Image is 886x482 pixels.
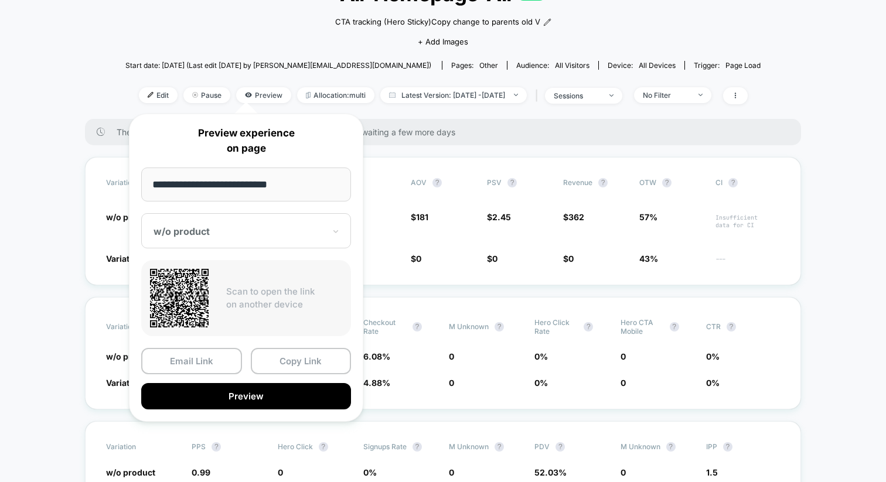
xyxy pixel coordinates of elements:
[706,378,720,388] span: 0 %
[183,87,230,103] span: Pause
[363,442,407,451] span: Signups Rate
[706,351,720,361] span: 0 %
[106,351,155,361] span: w/o product
[432,178,442,187] button: ?
[139,87,178,103] span: Edit
[363,378,390,388] span: 4.88 %
[212,442,221,452] button: ?
[226,285,342,312] p: Scan to open the link on another device
[278,467,283,477] span: 0
[706,322,721,331] span: CTR
[106,378,149,388] span: Variation 2
[416,212,428,222] span: 181
[418,37,468,46] span: + Add Images
[492,254,497,264] span: 0
[598,178,608,187] button: ?
[706,442,717,451] span: IPP
[449,351,454,361] span: 0
[556,442,565,452] button: ?
[621,378,626,388] span: 0
[411,178,427,187] span: AOV
[141,126,351,156] p: Preview experience on page
[106,178,171,187] span: Variation
[698,94,703,96] img: end
[728,178,738,187] button: ?
[639,61,676,70] span: all devices
[715,214,780,229] span: Insufficient data for CI
[727,322,736,331] button: ?
[117,127,778,137] span: There are still no statistically significant results. We recommend waiting a few more days
[106,442,171,452] span: Variation
[492,212,511,222] span: 2.45
[141,383,351,409] button: Preview
[694,61,761,70] div: Trigger:
[568,254,574,264] span: 0
[389,92,396,98] img: calendar
[507,178,517,187] button: ?
[319,442,328,452] button: ?
[363,351,390,361] span: 6.08 %
[715,178,780,187] span: CI
[534,442,550,451] span: PDV
[534,351,548,361] span: 0 %
[413,442,422,452] button: ?
[706,467,718,477] span: 1.5
[148,92,154,98] img: edit
[639,254,658,264] span: 43%
[495,322,504,331] button: ?
[609,94,614,97] img: end
[563,178,592,187] span: Revenue
[106,254,149,264] span: Variation 2
[487,212,511,222] span: $
[643,91,690,100] div: No Filter
[621,442,660,451] span: M Unknown
[563,254,574,264] span: $
[723,442,732,452] button: ?
[598,61,684,70] span: Device:
[639,212,657,222] span: 57%
[335,16,540,28] span: CTA tracking (Hero Sticky)Copy change to parents old V
[306,92,311,98] img: rebalance
[416,254,421,264] span: 0
[621,318,664,336] span: Hero CTA mobile
[555,61,589,70] span: All Visitors
[666,442,676,452] button: ?
[192,442,206,451] span: PPS
[639,178,704,187] span: OTW
[106,467,155,477] span: w/o product
[363,467,377,477] span: 0 %
[621,467,626,477] span: 0
[487,254,497,264] span: $
[278,442,313,451] span: Hero click
[413,322,422,331] button: ?
[363,318,407,336] span: Checkout Rate
[449,467,454,477] span: 0
[479,61,498,70] span: other
[534,467,567,477] span: 52.03 %
[568,212,584,222] span: 362
[106,318,171,336] span: Variation
[411,254,421,264] span: $
[715,255,780,264] span: ---
[534,318,578,336] span: Hero click rate
[251,348,352,374] button: Copy Link
[192,467,210,477] span: 0.99
[662,178,672,187] button: ?
[106,212,155,222] span: w/o product
[141,348,242,374] button: Email Link
[125,61,431,70] span: Start date: [DATE] (Last edit [DATE] by [PERSON_NAME][EMAIL_ADDRESS][DOMAIN_NAME])
[514,94,518,96] img: end
[192,92,198,98] img: end
[670,322,679,331] button: ?
[297,87,374,103] span: Allocation: multi
[380,87,527,103] span: Latest Version: [DATE] - [DATE]
[236,87,291,103] span: Preview
[487,178,502,187] span: PSV
[411,212,428,222] span: $
[533,87,545,104] span: |
[516,61,589,70] div: Audience:
[451,61,498,70] div: Pages:
[534,378,548,388] span: 0 %
[563,212,584,222] span: $
[449,322,489,331] span: M Unknown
